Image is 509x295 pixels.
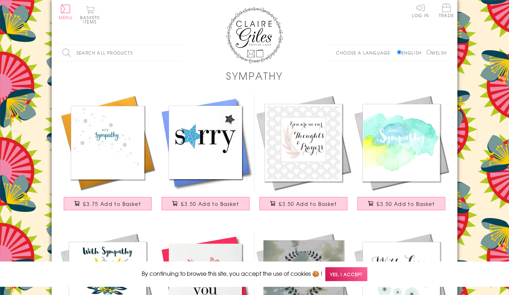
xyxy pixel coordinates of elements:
button: £3.75 Add to Basket [64,197,152,210]
img: Sympathy, Sorry, Thinking of you Card, Watercolour, With Sympathy [352,94,450,192]
a: Sympathy, Sorry, Thinking of you Card, Fern Flowers, Thoughts & Prayers £3.50 Add to Basket [254,94,352,217]
label: English [397,50,425,56]
a: Sympathy, Sorry, Thinking of you Card, Watercolour, With Sympathy £3.50 Add to Basket [352,94,450,217]
input: Welsh [426,50,431,55]
a: Sympathy Card, Sorry, Thinking of you, Embellished with pompoms £3.75 Add to Basket [59,94,157,217]
input: Search all products [59,45,183,61]
span: £3.50 Add to Basket [377,200,435,207]
label: Welsh [426,50,447,56]
button: £3.50 Add to Basket [357,197,446,210]
span: Yes, I accept [325,267,367,281]
button: £3.50 Add to Basket [259,197,348,210]
a: Sympathy, Sorry, Thinking of you Card, Blue Star, Embellished with a padded star £3.50 Add to Basket [157,94,254,217]
span: Menu [59,14,73,21]
span: £3.75 Add to Basket [83,200,141,207]
input: Search [176,45,183,61]
a: Log In [412,4,429,17]
span: £3.50 Add to Basket [181,200,239,207]
button: Menu [59,5,73,20]
input: English [397,50,402,55]
img: Sympathy, Sorry, Thinking of you Card, Blue Star, Embellished with a padded star [157,94,254,192]
button: Basket0 items [80,6,100,24]
img: Sympathy Card, Sorry, Thinking of you, Embellished with pompoms [59,94,157,192]
a: Trade [439,4,454,19]
span: Trade [439,4,454,17]
button: £3.50 Add to Basket [162,197,250,210]
p: Choose a language: [336,50,395,56]
img: Claire Giles Greetings Cards [226,7,283,63]
span: £3.50 Add to Basket [279,200,337,207]
h1: Sympathy [226,68,283,83]
span: 0 items [83,14,100,25]
img: Sympathy, Sorry, Thinking of you Card, Fern Flowers, Thoughts & Prayers [254,94,352,192]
